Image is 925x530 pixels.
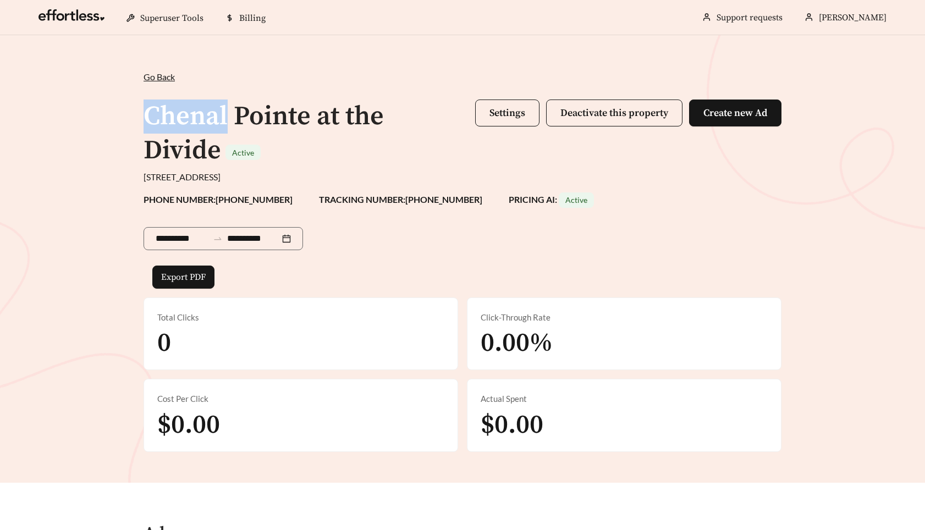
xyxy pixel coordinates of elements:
[319,194,482,205] strong: TRACKING NUMBER: [PHONE_NUMBER]
[509,194,594,205] strong: PRICING AI:
[819,12,887,23] span: [PERSON_NAME]
[213,234,223,244] span: swap-right
[689,100,781,126] button: Create new Ad
[144,194,293,205] strong: PHONE NUMBER: [PHONE_NUMBER]
[717,12,783,23] a: Support requests
[481,408,543,441] span: $0.00
[546,100,682,126] button: Deactivate this property
[560,107,668,119] span: Deactivate this property
[157,311,444,324] div: Total Clicks
[565,195,587,205] span: Active
[703,107,767,119] span: Create new Ad
[144,71,175,82] span: Go Back
[157,327,171,360] span: 0
[489,107,525,119] span: Settings
[161,270,206,284] span: Export PDF
[144,170,781,184] div: [STREET_ADDRESS]
[232,148,254,157] span: Active
[152,266,214,289] button: Export PDF
[157,393,444,405] div: Cost Per Click
[140,13,203,24] span: Superuser Tools
[481,393,768,405] div: Actual Spent
[481,311,768,324] div: Click-Through Rate
[239,13,266,24] span: Billing
[481,327,553,360] span: 0.00%
[475,100,539,126] button: Settings
[157,408,220,441] span: $0.00
[213,234,223,244] span: to
[144,100,384,167] h1: Chenal Pointe at the Divide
